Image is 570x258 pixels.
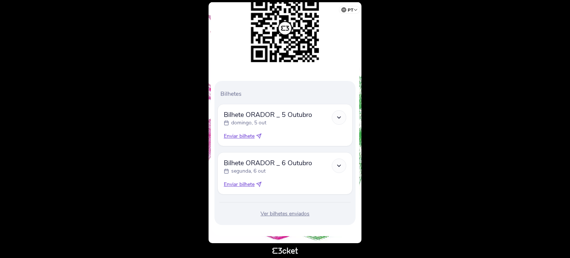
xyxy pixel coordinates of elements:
div: Ver bilhetes enviados [217,210,353,218]
p: segunda, 6 out [231,167,266,175]
span: Bilhete ORADOR _ 6 Outubro [224,159,312,167]
span: Enviar bilhete [224,133,255,140]
p: Bilhetes [220,90,353,98]
p: domingo, 5 out [231,119,266,127]
span: Enviar bilhete [224,181,255,188]
span: Bilhete ORADOR _ 5 Outubro [224,110,312,119]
